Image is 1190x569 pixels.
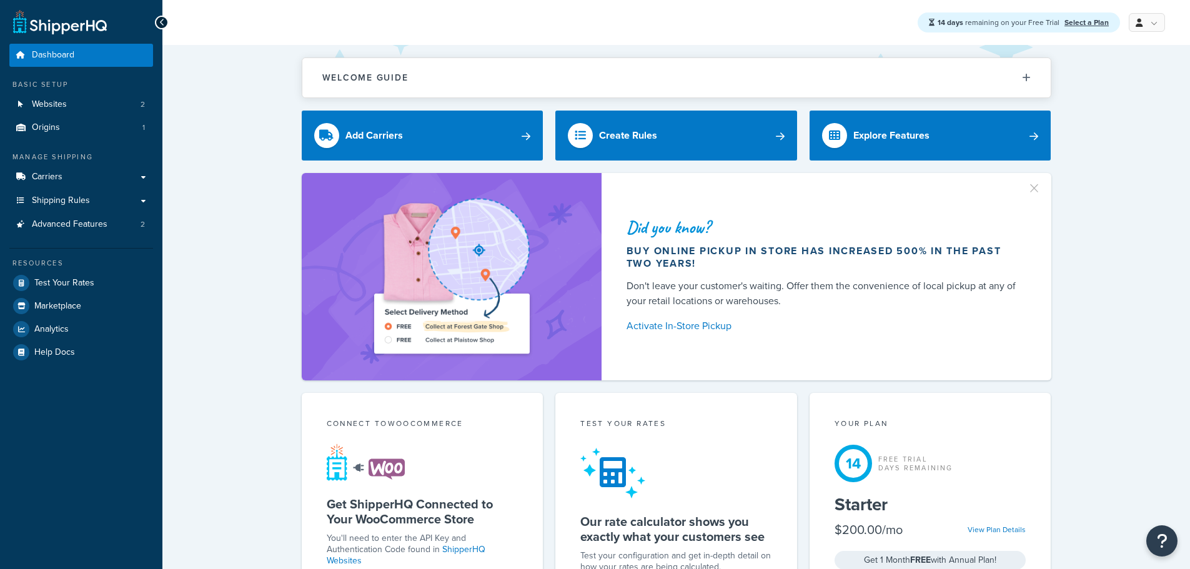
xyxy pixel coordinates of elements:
img: connect-shq-woo-43c21eb1.svg [327,443,405,481]
button: Welcome Guide [302,58,1051,97]
span: Dashboard [32,50,74,61]
div: Test your rates [580,418,772,432]
strong: 14 days [938,17,963,28]
a: Dashboard [9,44,153,67]
a: Create Rules [555,111,797,161]
div: Don't leave your customer's waiting. Offer them the convenience of local pickup at any of your re... [627,279,1021,309]
div: Basic Setup [9,79,153,90]
span: Websites [32,99,67,110]
strong: FREE [910,553,931,567]
span: 2 [141,99,145,110]
a: Marketplace [9,295,153,317]
span: Test Your Rates [34,278,94,289]
div: Resources [9,258,153,269]
a: Select a Plan [1064,17,1109,28]
a: Explore Features [810,111,1051,161]
a: Add Carriers [302,111,543,161]
h2: Welcome Guide [322,73,409,82]
a: Help Docs [9,341,153,364]
a: Activate In-Store Pickup [627,317,1021,335]
h5: Starter [835,495,1026,515]
button: Open Resource Center [1146,525,1178,557]
span: Analytics [34,324,69,335]
div: Explore Features [853,127,930,144]
li: Advanced Features [9,213,153,236]
li: Origins [9,116,153,139]
a: Analytics [9,318,153,340]
a: View Plan Details [968,524,1026,535]
span: remaining on your Free Trial [938,17,1061,28]
h5: Our rate calculator shows you exactly what your customers see [580,514,772,544]
div: Add Carriers [345,127,403,144]
span: 2 [141,219,145,230]
div: Create Rules [599,127,657,144]
div: $200.00/mo [835,521,903,538]
span: Carriers [32,172,62,182]
p: You'll need to enter the API Key and Authentication Code found in [327,533,518,567]
a: Shipping Rules [9,189,153,212]
span: Marketplace [34,301,81,312]
span: Origins [32,122,60,133]
img: ad-shirt-map-b0359fc47e01cab431d101c4b569394f6a03f54285957d908178d52f29eb9668.png [339,192,565,362]
span: Help Docs [34,347,75,358]
span: Shipping Rules [32,195,90,206]
div: Buy online pickup in store has increased 500% in the past two years! [627,245,1021,270]
li: Websites [9,93,153,116]
span: 1 [142,122,145,133]
a: Carriers [9,166,153,189]
div: Your Plan [835,418,1026,432]
h5: Get ShipperHQ Connected to Your WooCommerce Store [327,497,518,527]
div: Free Trial Days Remaining [878,455,953,472]
a: Advanced Features2 [9,213,153,236]
a: Test Your Rates [9,272,153,294]
a: ShipperHQ Websites [327,543,485,567]
div: Manage Shipping [9,152,153,162]
div: Did you know? [627,219,1021,236]
div: 14 [835,445,872,482]
a: Origins1 [9,116,153,139]
div: Connect to WooCommerce [327,418,518,432]
a: Websites2 [9,93,153,116]
span: Advanced Features [32,219,107,230]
